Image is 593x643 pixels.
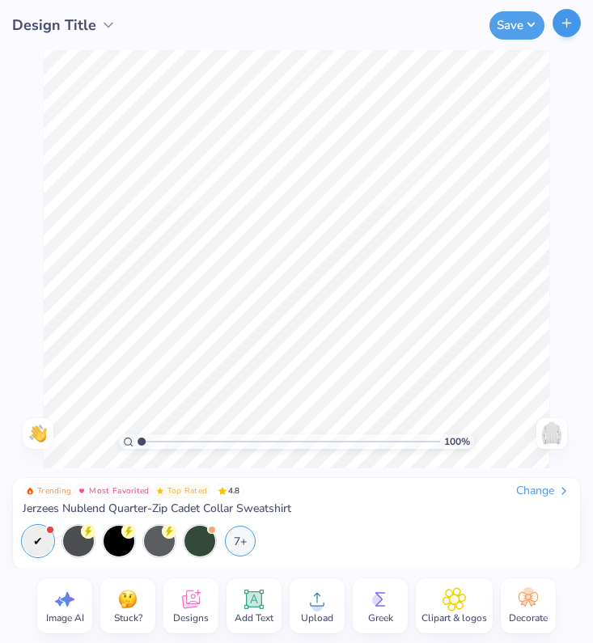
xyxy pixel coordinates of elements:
button: Badge Button [153,484,211,498]
span: 4.8 [214,484,244,498]
button: Save [489,11,544,40]
span: Jerzees Nublend Quarter-Zip Cadet Collar Sweatshirt [23,501,291,516]
span: Upload [301,611,333,624]
img: Most Favorited sort [78,487,86,495]
img: Top Rated sort [156,487,164,495]
div: 7+ [225,526,256,556]
span: Decorate [509,611,548,624]
span: Add Text [235,611,273,624]
img: Back [539,421,565,446]
img: Trending sort [26,487,34,495]
span: Stuck? [114,611,142,624]
span: Most Favorited [89,487,149,495]
img: Stuck? [116,587,140,611]
span: Image AI [46,611,84,624]
button: Badge Button [74,484,152,498]
span: Clipart & logos [421,611,487,624]
span: Design Title [12,15,96,36]
span: Greek [368,611,393,624]
button: Badge Button [23,484,74,498]
span: Top Rated [167,487,208,495]
span: Designs [173,611,209,624]
div: Change [516,484,570,498]
span: Trending [37,487,71,495]
span: 100 % [444,434,470,449]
